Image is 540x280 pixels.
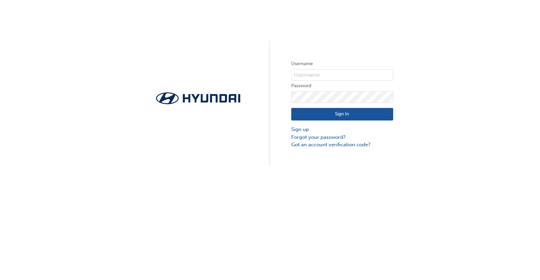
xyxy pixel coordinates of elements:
[291,82,393,90] label: Password
[291,133,393,141] a: Forgot your password?
[291,126,393,133] a: Sign up
[291,69,393,81] input: Username
[147,90,249,106] img: Trak
[291,141,393,149] a: Got an account verification code?
[291,108,393,121] button: Sign In
[291,60,393,68] label: Username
